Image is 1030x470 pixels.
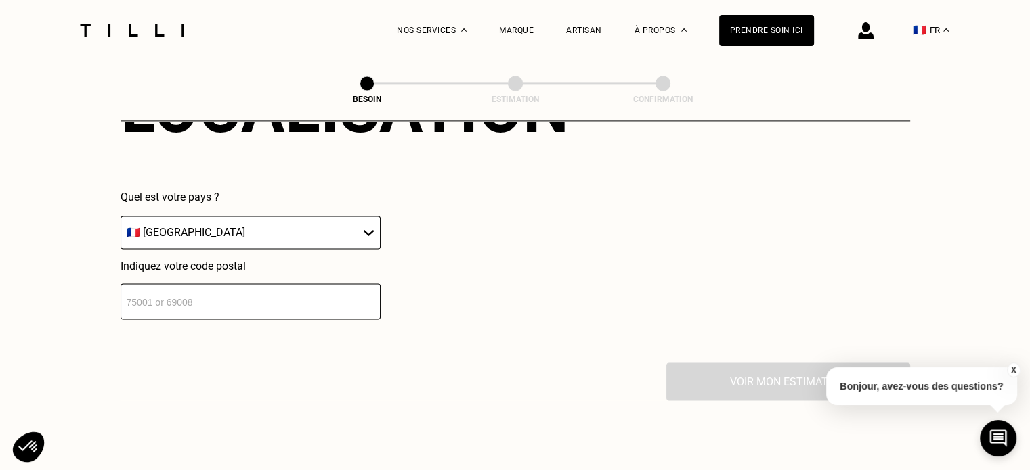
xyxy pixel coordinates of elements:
[121,260,381,273] p: Indiquez votre code postal
[719,15,814,46] a: Prendre soin ici
[681,28,687,32] img: Menu déroulant à propos
[913,24,926,37] span: 🇫🇷
[461,28,467,32] img: Menu déroulant
[299,95,435,104] div: Besoin
[121,191,381,204] p: Quel est votre pays ?
[943,28,949,32] img: menu déroulant
[75,24,189,37] img: Logo du service de couturière Tilli
[858,22,874,39] img: icône connexion
[499,26,534,35] a: Marque
[826,367,1017,405] p: Bonjour, avez-vous des questions?
[121,283,381,319] input: 75001 or 69008
[1006,362,1020,377] button: X
[448,95,583,104] div: Estimation
[595,95,731,104] div: Confirmation
[566,26,602,35] a: Artisan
